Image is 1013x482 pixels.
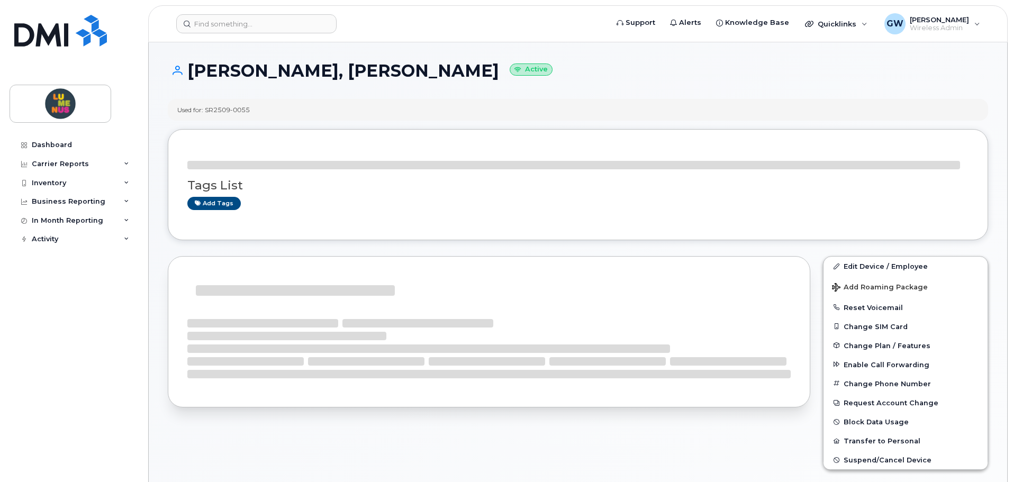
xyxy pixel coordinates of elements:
span: Change Plan / Features [844,341,930,349]
span: Enable Call Forwarding [844,360,929,368]
h3: Tags List [187,179,969,192]
span: Suspend/Cancel Device [844,456,931,464]
button: Change Phone Number [824,374,988,393]
button: Change Plan / Features [824,336,988,355]
button: Block Data Usage [824,412,988,431]
small: Active [510,63,553,76]
span: Add Roaming Package [832,283,928,293]
button: Suspend/Cancel Device [824,450,988,469]
button: Add Roaming Package [824,276,988,297]
a: Add tags [187,197,241,210]
button: Reset Voicemail [824,298,988,317]
button: Change SIM Card [824,317,988,336]
div: Used for: SR2509-0055 [177,105,250,114]
button: Transfer to Personal [824,431,988,450]
h1: [PERSON_NAME], [PERSON_NAME] [168,61,988,80]
a: Edit Device / Employee [824,257,988,276]
button: Request Account Change [824,393,988,412]
button: Enable Call Forwarding [824,355,988,374]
